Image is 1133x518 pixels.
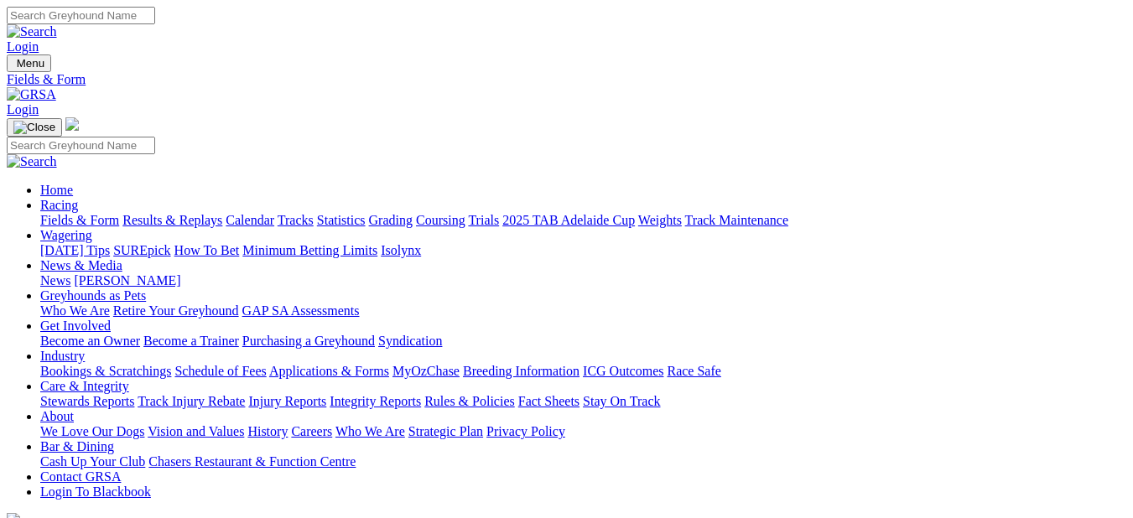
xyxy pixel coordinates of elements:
[392,364,460,378] a: MyOzChase
[463,364,579,378] a: Breeding Information
[269,364,389,378] a: Applications & Forms
[113,303,239,318] a: Retire Your Greyhound
[247,424,288,438] a: History
[502,213,635,227] a: 2025 TAB Adelaide Cup
[7,118,62,137] button: Toggle navigation
[40,454,1126,469] div: Bar & Dining
[583,394,660,408] a: Stay On Track
[40,424,144,438] a: We Love Our Dogs
[408,424,483,438] a: Strategic Plan
[40,439,114,453] a: Bar & Dining
[40,273,70,287] a: News
[424,394,515,408] a: Rules & Policies
[40,243,110,257] a: [DATE] Tips
[40,213,119,227] a: Fields & Form
[65,117,79,131] img: logo-grsa-white.png
[40,213,1126,228] div: Racing
[40,469,121,484] a: Contact GRSA
[7,39,39,54] a: Login
[113,243,170,257] a: SUREpick
[7,137,155,154] input: Search
[40,394,134,408] a: Stewards Reports
[226,213,274,227] a: Calendar
[317,213,366,227] a: Statistics
[242,334,375,348] a: Purchasing a Greyhound
[40,364,171,378] a: Bookings & Scratchings
[667,364,720,378] a: Race Safe
[486,424,565,438] a: Privacy Policy
[40,288,146,303] a: Greyhounds as Pets
[248,394,326,408] a: Injury Reports
[74,273,180,287] a: [PERSON_NAME]
[685,213,788,227] a: Track Maintenance
[381,243,421,257] a: Isolynx
[40,319,111,333] a: Get Involved
[40,228,92,242] a: Wagering
[291,424,332,438] a: Careers
[40,243,1126,258] div: Wagering
[7,54,51,72] button: Toggle navigation
[242,303,360,318] a: GAP SA Assessments
[40,409,74,423] a: About
[148,454,356,469] a: Chasers Restaurant & Function Centre
[369,213,413,227] a: Grading
[138,394,245,408] a: Track Injury Rebate
[122,213,222,227] a: Results & Replays
[7,87,56,102] img: GRSA
[40,394,1126,409] div: Care & Integrity
[7,154,57,169] img: Search
[7,24,57,39] img: Search
[468,213,499,227] a: Trials
[330,394,421,408] a: Integrity Reports
[335,424,405,438] a: Who We Are
[17,57,44,70] span: Menu
[278,213,314,227] a: Tracks
[40,379,129,393] a: Care & Integrity
[7,102,39,117] a: Login
[40,334,140,348] a: Become an Owner
[638,213,682,227] a: Weights
[40,349,85,363] a: Industry
[40,424,1126,439] div: About
[40,484,151,499] a: Login To Blackbook
[416,213,465,227] a: Coursing
[40,273,1126,288] div: News & Media
[40,303,110,318] a: Who We Are
[40,364,1126,379] div: Industry
[148,424,244,438] a: Vision and Values
[40,334,1126,349] div: Get Involved
[40,258,122,272] a: News & Media
[378,334,442,348] a: Syndication
[7,7,155,24] input: Search
[518,394,579,408] a: Fact Sheets
[583,364,663,378] a: ICG Outcomes
[40,303,1126,319] div: Greyhounds as Pets
[40,454,145,469] a: Cash Up Your Club
[40,198,78,212] a: Racing
[7,72,1126,87] a: Fields & Form
[174,243,240,257] a: How To Bet
[174,364,266,378] a: Schedule of Fees
[13,121,55,134] img: Close
[242,243,377,257] a: Minimum Betting Limits
[143,334,239,348] a: Become a Trainer
[40,183,73,197] a: Home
